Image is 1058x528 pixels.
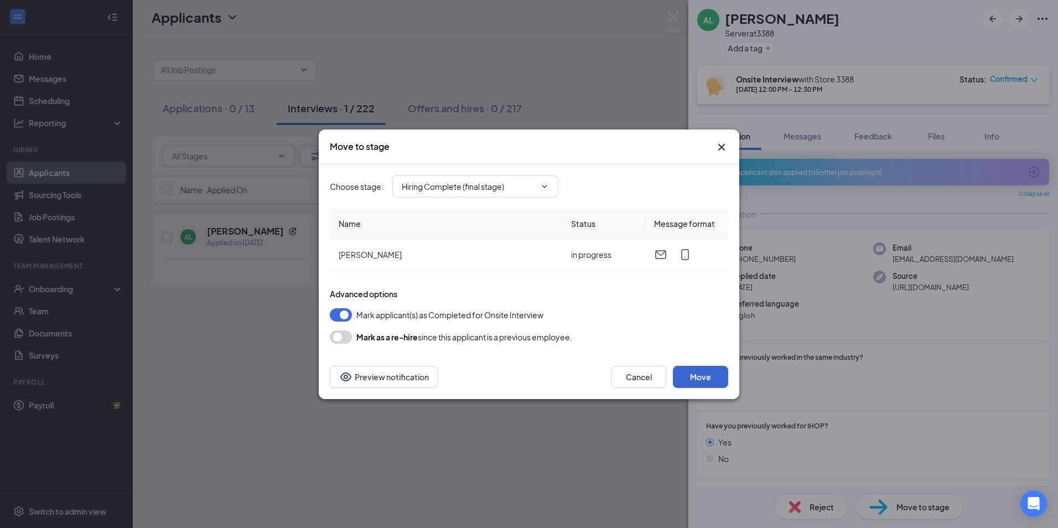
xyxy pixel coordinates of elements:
[645,209,728,239] th: Message format
[356,332,418,342] b: Mark as a re-hire
[715,141,728,154] button: Close
[330,141,390,153] h3: Move to stage
[330,209,562,239] th: Name
[356,330,572,344] div: since this applicant is a previous employee.
[540,182,549,191] svg: ChevronDown
[678,248,692,261] svg: MobileSms
[715,141,728,154] svg: Cross
[673,366,728,388] button: Move
[339,250,402,260] span: [PERSON_NAME]
[562,239,645,271] td: in progress
[330,180,383,193] span: Choose stage :
[339,370,352,384] svg: Eye
[330,366,438,388] button: Preview notificationEye
[611,366,666,388] button: Cancel
[654,248,667,261] svg: Email
[356,308,543,322] span: Mark applicant(s) as Completed for Onsite Interview
[330,288,728,299] div: Advanced options
[562,209,645,239] th: Status
[1020,490,1047,517] div: Open Intercom Messenger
